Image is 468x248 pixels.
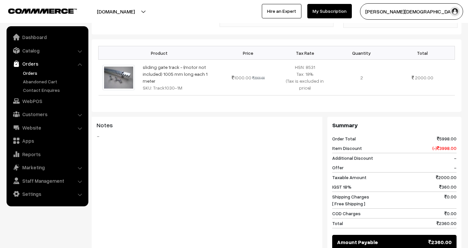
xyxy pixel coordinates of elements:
[8,108,86,120] a: Customers
[332,145,362,152] span: Item Discount
[307,4,352,18] a: My Subscription
[99,46,220,60] th: Product
[332,193,369,207] span: Shipping Charges [ Free Shipping ]
[8,95,86,107] a: WebPOS
[360,75,363,80] span: 2
[21,70,86,76] a: Orders
[454,155,457,161] span: -
[97,122,317,129] h3: Notes
[432,145,457,152] span: (-) 3998.00
[332,210,361,217] span: COD Charges
[143,84,216,91] div: SKU: Track1030-1M
[220,46,277,60] th: Price
[8,58,86,70] a: Orders
[390,46,455,60] th: Total
[21,87,86,93] a: Contact Enquires
[252,76,265,80] strike: 2999.00
[332,164,344,171] span: Offer
[332,155,373,161] span: Additional Discount
[8,135,86,147] a: Apps
[333,46,390,60] th: Quantity
[450,7,460,16] img: user
[337,238,378,246] span: Amount Payable
[8,175,86,187] a: Staff Management
[102,65,135,90] img: b36deecb-ac04-4244-9a79-172084fdeae0.jpg
[436,174,457,181] span: 2000.00
[8,161,86,173] a: Marketing
[332,220,343,227] span: Total
[8,45,86,56] a: Catalog
[444,210,457,217] span: 0.00
[332,135,356,142] span: Order Total
[8,122,86,134] a: Website
[415,75,433,80] span: 2000.00
[8,148,86,160] a: Reports
[21,78,86,85] a: Abandoned Cart
[360,3,463,20] button: [PERSON_NAME][DEMOGRAPHIC_DATA]
[232,75,251,80] span: 1000.00
[332,183,351,190] span: IGST 18%
[74,3,158,20] button: [DOMAIN_NAME]
[262,4,301,18] a: Hire an Expert
[332,122,457,129] h3: Summary
[437,220,457,227] span: 2360.00
[439,183,457,190] span: 360.00
[8,9,77,13] img: COMMMERCE
[444,193,457,207] span: 0.00
[97,132,317,140] blockquote: -
[428,238,452,246] span: 2360.00
[437,135,457,142] span: 5998.00
[332,174,367,181] span: Taxable Amount
[8,188,86,200] a: Settings
[286,64,324,91] span: HSN: 8531 Tax: 18% (Tax is excluded in price)
[277,46,333,60] th: Tax Rate
[454,164,457,171] span: -
[8,7,65,14] a: COMMMERCE
[143,64,207,84] a: sliding gate track - (motor not included) 1005 mm long each 1 meter
[8,31,86,43] a: Dashboard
